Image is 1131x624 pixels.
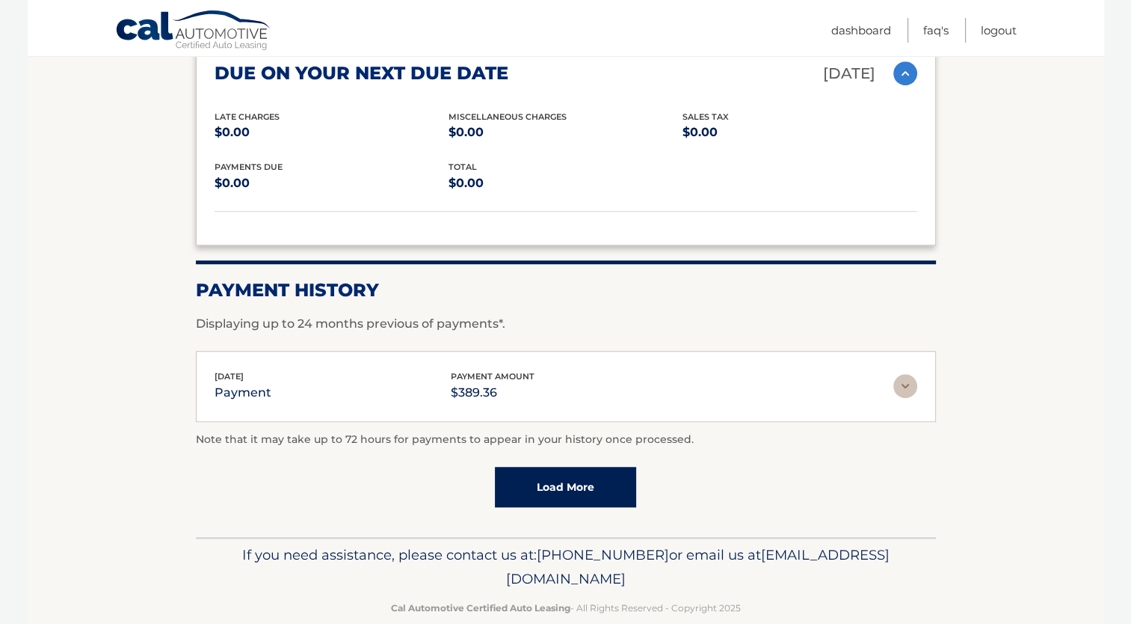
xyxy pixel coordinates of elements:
[115,10,272,53] a: Cal Automotive
[495,467,636,507] a: Load More
[196,279,936,302] h2: Payment History
[451,382,534,403] p: $389.36
[196,315,936,333] p: Displaying up to 24 months previous of payments*.
[449,162,477,172] span: total
[215,371,244,382] span: [DATE]
[206,543,926,591] p: If you need assistance, please contact us at: or email us at
[196,431,936,449] p: Note that it may take up to 72 hours for payments to appear in your history once processed.
[449,122,682,143] p: $0.00
[206,600,926,616] p: - All Rights Reserved - Copyright 2025
[682,122,916,143] p: $0.00
[215,382,271,403] p: payment
[449,111,567,122] span: Miscellaneous Charges
[981,18,1017,43] a: Logout
[451,371,534,382] span: payment amount
[923,18,949,43] a: FAQ's
[449,173,682,194] p: $0.00
[391,602,570,614] strong: Cal Automotive Certified Auto Leasing
[831,18,891,43] a: Dashboard
[893,374,917,398] img: accordion-rest.svg
[215,162,283,172] span: Payments Due
[537,546,669,563] span: [PHONE_NUMBER]
[893,61,917,85] img: accordion-active.svg
[823,61,875,87] p: [DATE]
[682,111,729,122] span: Sales Tax
[215,111,280,122] span: Late Charges
[215,62,508,85] h2: due on your next due date
[215,122,449,143] p: $0.00
[215,173,449,194] p: $0.00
